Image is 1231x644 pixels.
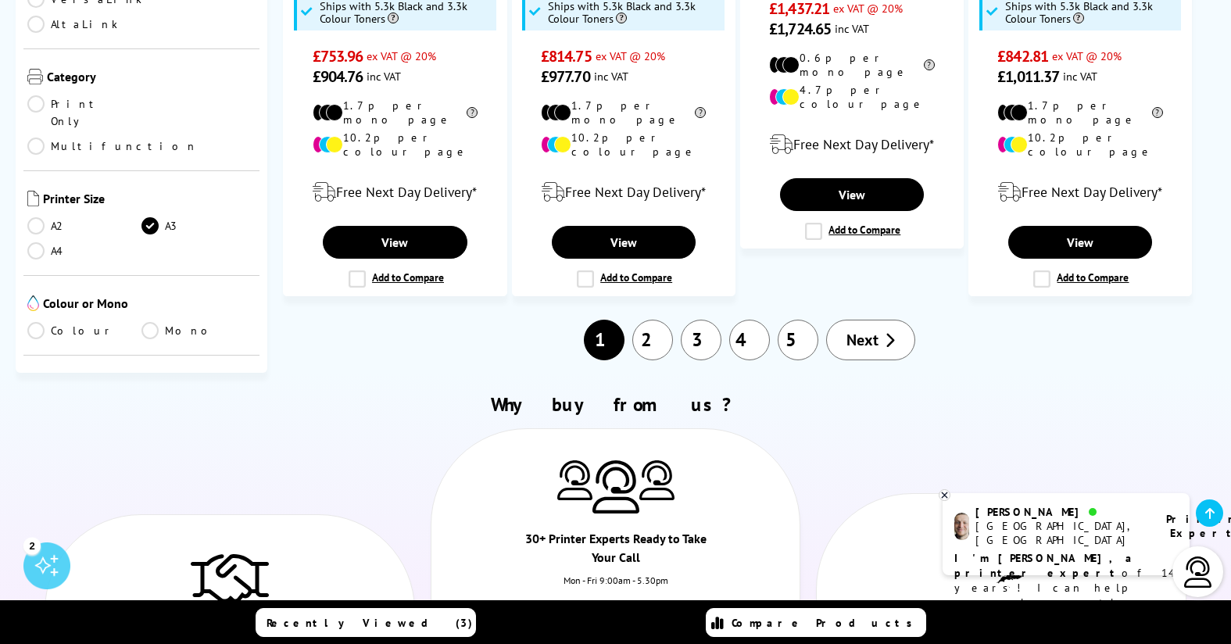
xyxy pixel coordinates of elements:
[367,48,436,63] span: ex VAT @ 20%
[27,191,39,206] img: Printer Size
[997,98,1162,127] li: 1.7p per mono page
[431,574,800,602] div: Mon - Fri 9:00am - 5.30pm
[632,320,673,360] a: 2
[557,460,592,500] img: Printer Experts
[23,537,41,554] div: 2
[706,608,926,637] a: Compare Products
[541,46,592,66] span: £814.75
[323,226,467,259] a: View
[1063,69,1097,84] span: inc VAT
[27,242,141,259] a: A4
[732,616,921,630] span: Compare Products
[954,551,1178,625] p: of 14 years! I can help you choose the right product
[141,322,256,339] a: Mono
[27,217,141,234] a: A2
[313,98,478,127] li: 1.7p per mono page
[1008,226,1152,259] a: View
[954,513,969,540] img: ashley-livechat.png
[43,191,256,209] span: Printer Size
[267,616,473,630] span: Recently Viewed (3)
[349,270,444,288] label: Add to Compare
[552,226,696,259] a: View
[805,223,900,240] label: Add to Compare
[729,320,770,360] a: 4
[975,505,1147,519] div: [PERSON_NAME]
[997,131,1162,159] li: 10.2p per colour page
[835,21,869,36] span: inc VAT
[1033,270,1129,288] label: Add to Compare
[524,529,708,574] div: 30+ Printer Experts Ready to Take Your Call
[954,551,1136,580] b: I'm [PERSON_NAME], a printer expert
[639,460,675,500] img: Printer Experts
[313,46,363,66] span: £753.96
[27,16,141,33] a: AltaLink
[749,123,955,166] div: modal_delivery
[681,320,721,360] a: 3
[997,46,1048,66] span: £842.81
[47,69,256,88] span: Category
[977,170,1183,214] div: modal_delivery
[592,460,639,514] img: Printer Experts
[37,392,1194,417] h2: Why buy from us?
[521,170,727,214] div: modal_delivery
[541,98,706,127] li: 1.7p per mono page
[769,51,934,79] li: 0.6p per mono page
[27,95,141,130] a: Print Only
[780,178,924,211] a: View
[769,83,934,111] li: 4.7p per colour page
[43,295,256,314] span: Colour or Mono
[833,1,903,16] span: ex VAT @ 20%
[846,330,879,350] span: Next
[313,131,478,159] li: 10.2p per colour page
[594,69,628,84] span: inc VAT
[27,138,198,155] a: Multifunction
[577,270,672,288] label: Add to Compare
[27,69,43,84] img: Category
[141,217,256,234] a: A3
[292,170,498,214] div: modal_delivery
[596,48,665,63] span: ex VAT @ 20%
[191,546,269,609] img: Trusted Service
[27,322,141,339] a: Colour
[256,608,476,637] a: Recently Viewed (3)
[826,320,915,360] a: Next
[541,131,706,159] li: 10.2p per colour page
[313,66,363,87] span: £904.76
[1052,48,1122,63] span: ex VAT @ 20%
[367,69,401,84] span: inc VAT
[778,320,818,360] a: 5
[769,19,831,39] span: £1,724.65
[997,66,1059,87] span: £1,011.37
[27,295,39,311] img: Colour or Mono
[541,66,590,87] span: £977.70
[1183,556,1214,588] img: user-headset-light.svg
[975,519,1147,547] div: [GEOGRAPHIC_DATA], [GEOGRAPHIC_DATA]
